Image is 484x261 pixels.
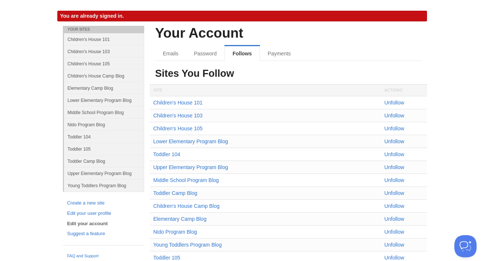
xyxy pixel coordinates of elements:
[153,138,228,144] a: Lower Elementary Program Blog
[454,235,477,257] iframe: Help Scout Beacon - Open
[64,106,144,119] a: Middle School Program Blog
[385,190,405,196] a: Unfollow
[63,26,144,33] li: Your Sites
[153,216,207,222] a: Elementary Camp Blog
[385,229,405,235] a: Unfollow
[224,46,260,61] a: Follows
[153,126,203,131] a: Children's House 105
[67,210,140,217] a: Edit your user profile
[64,33,144,45] a: Children's House 101
[153,113,203,119] a: Children's House 103
[67,220,140,228] a: Edit your account
[385,255,405,261] a: Unfollow
[186,46,224,61] a: Password
[385,138,405,144] a: Unfollow
[64,45,144,58] a: Children's House 103
[67,253,140,260] a: FAQ and Support
[150,85,381,96] div: Site
[155,46,186,61] a: Emails
[385,100,405,106] a: Unfollow
[385,164,405,170] a: Unfollow
[64,70,144,82] a: Children's House Camp Blog
[385,126,405,131] a: Unfollow
[64,58,144,70] a: Children's House 105
[155,26,422,41] h2: Your Account
[153,190,197,196] a: Toddler Camp Blog
[385,203,405,209] a: Unfollow
[155,68,422,79] h3: Sites You Follow
[153,151,180,157] a: Toddler 104
[153,255,180,261] a: Toddler 105
[153,100,203,106] a: Children's House 101
[385,113,405,119] a: Unfollow
[153,203,220,209] a: Children's House Camp Blog
[260,46,298,61] a: Payments
[153,177,219,183] a: Middle School Program Blog
[64,119,144,131] a: Nido Program Blog
[153,229,197,235] a: Nido Program Blog
[57,11,427,21] div: You are already signed in.
[153,164,228,170] a: Upper Elementary Program Blog
[385,242,405,248] a: Unfollow
[64,155,144,167] a: Toddler Camp Blog
[153,242,222,248] a: Young Toddlers Program Blog
[64,94,144,106] a: Lower Elementary Program Blog
[64,82,144,94] a: Elementary Camp Blog
[64,131,144,143] a: Toddler 104
[385,216,405,222] a: Unfollow
[67,230,140,238] a: Suggest a feature
[64,179,144,192] a: Young Toddlers Program Blog
[385,151,405,157] a: Unfollow
[64,143,144,155] a: Toddler 105
[64,167,144,179] a: Upper Elementary Program Blog
[381,85,427,96] div: Actions
[67,199,140,207] a: Create a new site
[385,177,405,183] a: Unfollow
